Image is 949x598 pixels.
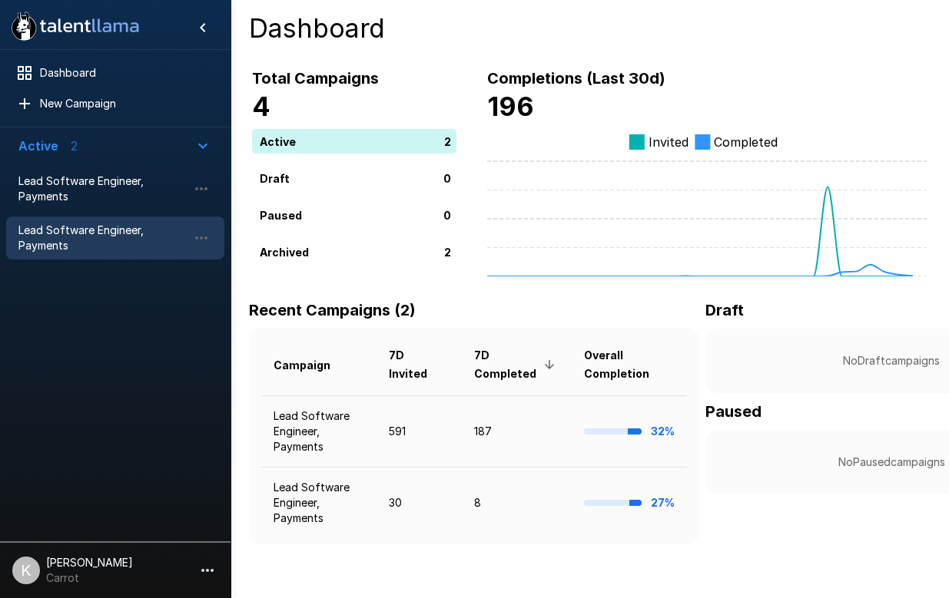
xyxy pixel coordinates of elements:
b: Paused [705,402,762,421]
td: 187 [462,395,571,467]
span: Campaign [274,356,350,375]
b: 4 [252,91,270,122]
td: 591 [377,395,462,467]
b: Completions (Last 30d) [487,69,665,88]
p: 0 [443,170,451,186]
b: 32% [651,425,675,438]
td: 30 [377,467,462,539]
p: 2 [444,133,451,149]
p: 2 [444,243,451,259]
span: 7D Completed [474,346,559,383]
b: Total Campaigns [252,69,379,88]
p: 0 [443,206,451,223]
b: Draft [705,301,744,319]
span: Overall Completion [584,346,675,383]
b: 27% [651,496,675,509]
td: 8 [462,467,571,539]
b: Recent Campaigns (2) [249,301,416,319]
td: Lead Software Engineer, Payments [261,467,377,539]
span: 7D Invited [389,346,450,383]
td: Lead Software Engineer, Payments [261,395,377,467]
b: 196 [487,91,534,122]
h4: Dashboard [249,12,931,45]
